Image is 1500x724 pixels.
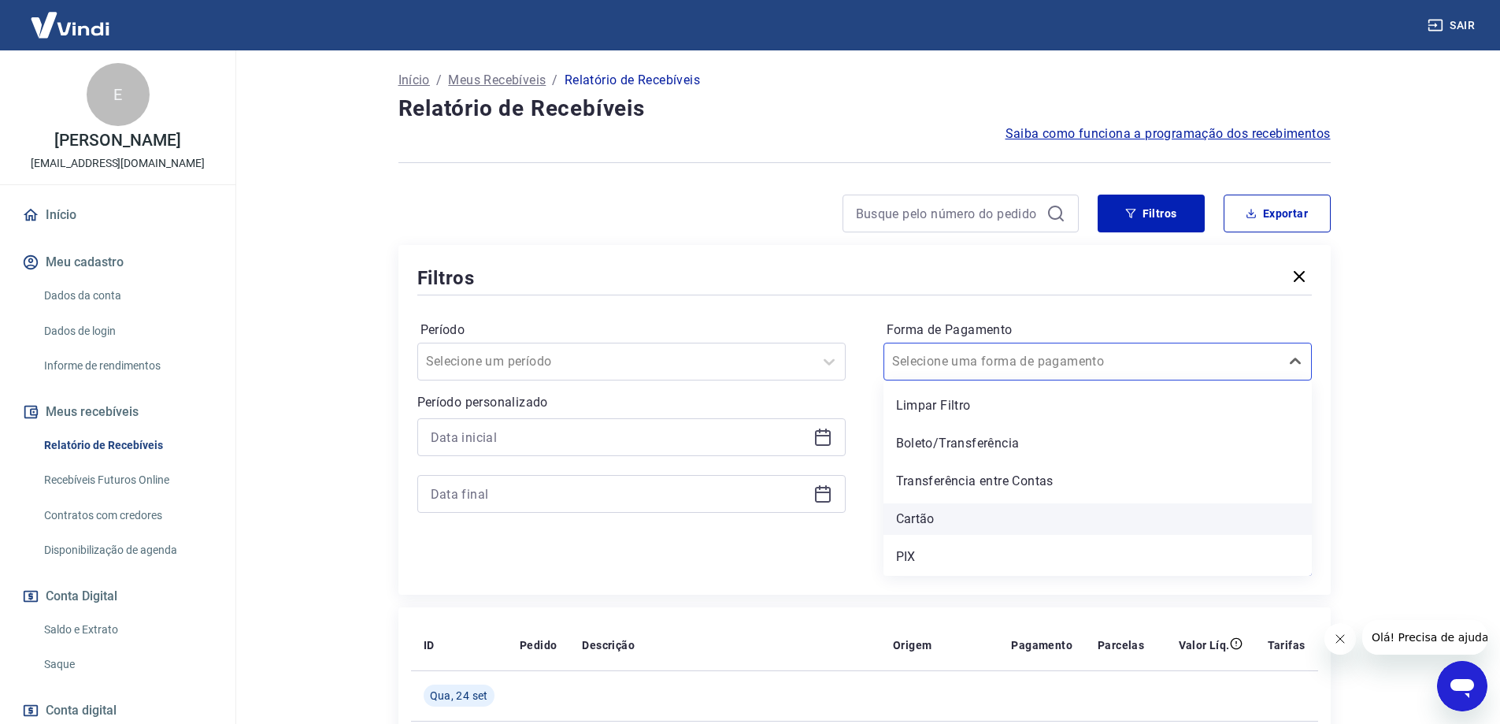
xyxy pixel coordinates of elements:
button: Sair [1424,11,1481,40]
button: Filtros [1098,195,1205,232]
p: [EMAIL_ADDRESS][DOMAIN_NAME] [31,155,205,172]
label: Período [420,321,843,340]
p: ID [424,637,435,653]
a: Recebíveis Futuros Online [38,464,217,496]
div: Cartão [883,503,1312,535]
span: Conta digital [46,700,117,722]
button: Conta Digital [19,579,217,614]
iframe: Fechar mensagem [1324,623,1356,655]
div: PIX [883,541,1312,573]
p: Pedido [520,637,557,653]
a: Início [398,71,430,90]
p: Valor Líq. [1179,637,1230,653]
a: Disponibilização de agenda [38,534,217,566]
a: Informe de rendimentos [38,350,217,382]
a: Meus Recebíveis [448,71,546,90]
a: Dados da conta [38,280,217,312]
p: Descrição [582,637,635,653]
p: Origem [893,637,931,653]
input: Data final [431,482,807,506]
div: E [87,63,150,126]
a: Saque [38,648,217,681]
iframe: Mensagem da empresa [1362,620,1487,655]
h5: Filtros [417,265,476,291]
div: Transferência entre Contas [883,466,1312,497]
p: Relatório de Recebíveis [565,71,700,90]
input: Data inicial [431,425,807,449]
a: Saldo e Extrato [38,614,217,646]
span: Qua, 24 set [430,688,488,704]
a: Início [19,198,217,232]
img: Vindi [19,1,121,49]
p: / [436,71,442,90]
h4: Relatório de Recebíveis [398,93,1331,124]
button: Exportar [1224,195,1331,232]
button: Meu cadastro [19,245,217,280]
p: Parcelas [1098,637,1144,653]
div: Limpar Filtro [883,390,1312,421]
p: Período personalizado [417,393,846,412]
a: Dados de login [38,315,217,347]
iframe: Botão para abrir a janela de mensagens [1437,661,1487,711]
a: Relatório de Recebíveis [38,429,217,462]
a: Contratos com credores [38,499,217,532]
a: Saiba como funciona a programação dos recebimentos [1006,124,1331,143]
p: / [552,71,557,90]
p: Tarifas [1268,637,1306,653]
p: Pagamento [1011,637,1072,653]
input: Busque pelo número do pedido [856,202,1040,225]
span: Olá! Precisa de ajuda? [9,11,132,24]
p: [PERSON_NAME] [54,132,180,149]
button: Meus recebíveis [19,395,217,429]
div: Boleto/Transferência [883,428,1312,459]
label: Forma de Pagamento [887,321,1309,340]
